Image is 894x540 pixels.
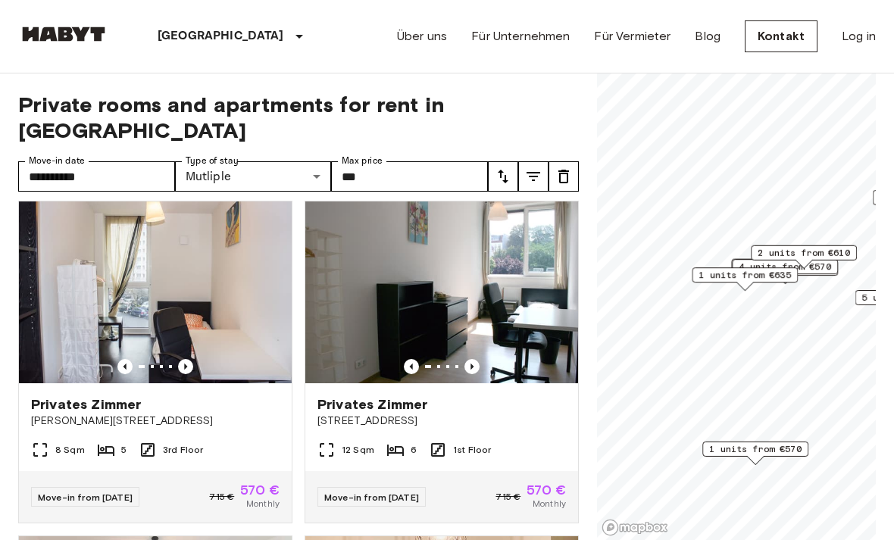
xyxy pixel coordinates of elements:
[397,27,447,45] a: Über uns
[751,245,857,269] div: Map marker
[163,443,203,457] span: 3rd Floor
[117,359,133,374] button: Previous image
[533,497,566,510] span: Monthly
[121,443,127,457] span: 5
[31,395,141,414] span: Privates Zimmer
[29,155,85,167] label: Move-in date
[178,359,193,374] button: Previous image
[488,161,518,192] button: tune
[411,443,417,457] span: 6
[38,492,133,503] span: Move-in from [DATE]
[19,201,292,383] img: Marketing picture of unit DE-01-302-007-03
[317,395,427,414] span: Privates Zimmer
[471,27,570,45] a: Für Unternehmen
[18,201,292,523] a: Marketing picture of unit DE-01-302-007-03Previous imagePrevious imagePrivates Zimmer[PERSON_NAME...
[342,155,383,167] label: Max price
[842,27,876,45] a: Log in
[692,267,798,291] div: Map marker
[464,359,480,374] button: Previous image
[695,27,721,45] a: Blog
[317,414,566,429] span: [STREET_ADDRESS]
[246,497,280,510] span: Monthly
[31,414,280,429] span: [PERSON_NAME][STREET_ADDRESS]
[758,246,850,260] span: 2 units from €610
[495,490,520,504] span: 715 €
[158,27,284,45] p: [GEOGRAPHIC_DATA]
[527,483,566,497] span: 570 €
[305,201,578,383] img: Marketing picture of unit DE-01-041-02M
[18,161,175,192] input: Choose date, selected date is 15 Sep 2025
[702,442,808,465] div: Map marker
[699,268,791,282] span: 1 units from €635
[175,161,332,192] div: Mutliple
[732,259,838,282] div: Map marker
[602,519,668,536] a: Mapbox logo
[18,92,579,143] span: Private rooms and apartments for rent in [GEOGRAPHIC_DATA]
[518,161,549,192] button: tune
[342,443,374,457] span: 12 Sqm
[453,443,491,457] span: 1st Floor
[549,161,579,192] button: tune
[305,201,579,523] a: Marketing picture of unit DE-01-041-02MPrevious imagePrevious imagePrivates Zimmer[STREET_ADDRESS...
[404,359,419,374] button: Previous image
[594,27,670,45] a: Für Vermieter
[18,27,109,42] img: Habyt
[186,155,239,167] label: Type of stay
[324,492,419,503] span: Move-in from [DATE]
[209,490,234,504] span: 715 €
[733,261,839,284] div: Map marker
[745,20,817,52] a: Kontakt
[240,483,280,497] span: 570 €
[55,443,85,457] span: 8 Sqm
[739,260,831,273] span: 4 units from €570
[709,442,802,456] span: 1 units from €570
